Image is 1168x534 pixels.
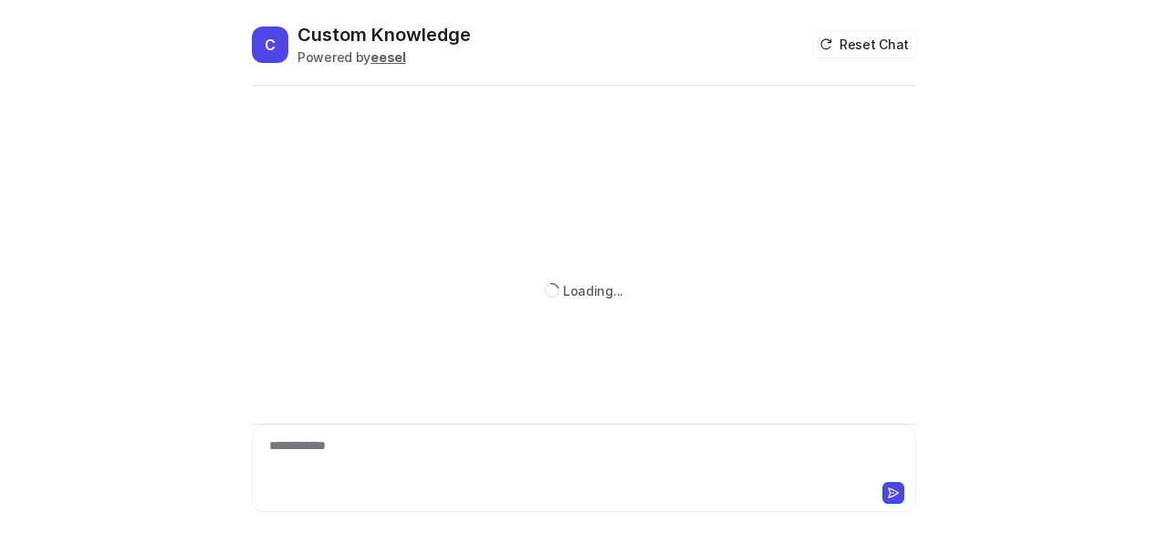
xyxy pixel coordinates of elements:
div: Loading... [563,281,623,300]
span: C [252,26,288,63]
b: eesel [370,49,406,65]
div: Powered by [297,47,471,67]
h2: Custom Knowledge [297,22,471,47]
button: Reset Chat [814,31,916,58]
